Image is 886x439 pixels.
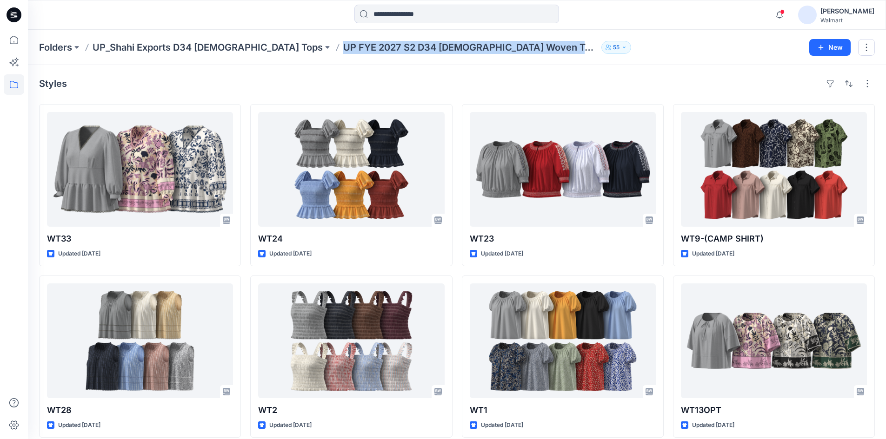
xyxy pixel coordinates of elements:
p: 55 [613,42,620,52]
p: Updated [DATE] [58,420,100,430]
p: Updated [DATE] [481,420,523,430]
div: [PERSON_NAME] [820,6,874,17]
a: WT13OPT [681,283,867,398]
a: WT28 [47,283,233,398]
a: WT23 [470,112,656,227]
p: WT23 [470,232,656,245]
a: WT9-(CAMP SHIRT) [681,112,867,227]
p: Updated [DATE] [269,249,312,259]
p: WT28 [47,404,233,417]
p: WT24 [258,232,444,245]
img: avatar [798,6,817,24]
button: 55 [601,41,631,54]
a: WT33 [47,112,233,227]
p: WT9-(CAMP SHIRT) [681,232,867,245]
p: Updated [DATE] [481,249,523,259]
p: Updated [DATE] [692,420,734,430]
p: WT13OPT [681,404,867,417]
a: UP_Shahi Exports D34 [DEMOGRAPHIC_DATA] Tops [93,41,323,54]
p: WT1 [470,404,656,417]
p: WT2 [258,404,444,417]
a: WT2 [258,283,444,398]
p: WT33 [47,232,233,245]
p: UP FYE 2027 S2 D34 [DEMOGRAPHIC_DATA] Woven Tops [343,41,598,54]
p: Updated [DATE] [269,420,312,430]
p: Updated [DATE] [58,249,100,259]
h4: Styles [39,78,67,89]
div: Walmart [820,17,874,24]
button: New [809,39,851,56]
a: WT24 [258,112,444,227]
a: WT1 [470,283,656,398]
a: Folders [39,41,72,54]
p: Updated [DATE] [692,249,734,259]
